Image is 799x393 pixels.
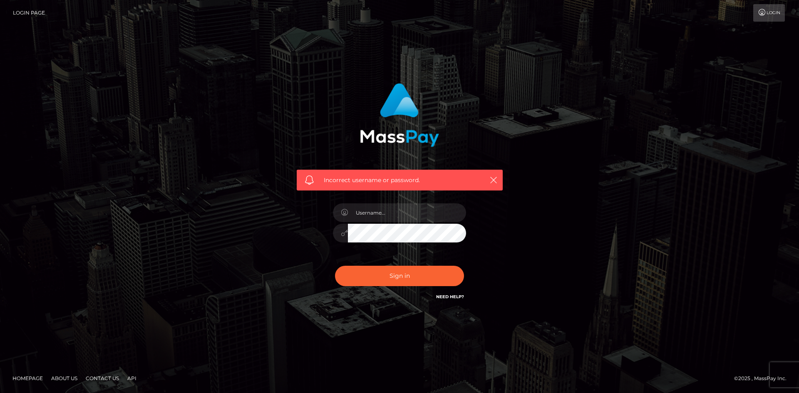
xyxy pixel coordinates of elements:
[48,372,81,385] a: About Us
[13,4,45,22] a: Login Page
[360,83,439,147] img: MassPay Login
[124,372,140,385] a: API
[753,4,785,22] a: Login
[9,372,46,385] a: Homepage
[436,294,464,299] a: Need Help?
[324,176,476,185] span: Incorrect username or password.
[348,203,466,222] input: Username...
[335,266,464,286] button: Sign in
[734,374,793,383] div: © 2025 , MassPay Inc.
[82,372,122,385] a: Contact Us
